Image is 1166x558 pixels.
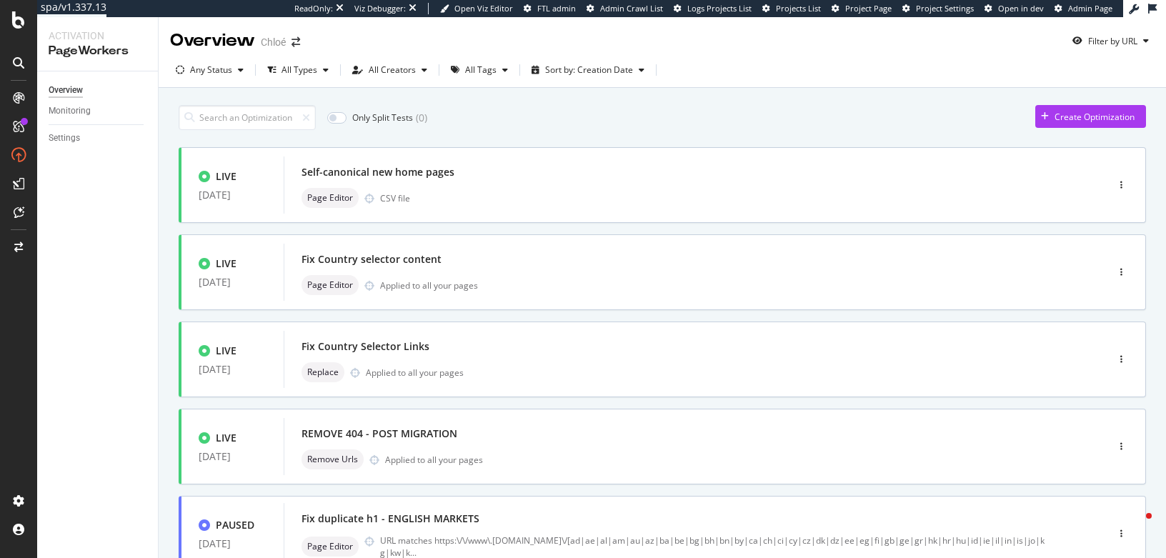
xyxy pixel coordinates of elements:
[199,451,266,462] div: [DATE]
[49,104,148,119] a: Monitoring
[1055,111,1135,123] div: Create Optimization
[366,367,464,379] div: Applied to all your pages
[385,454,483,466] div: Applied to all your pages
[216,256,236,271] div: LIVE
[347,59,433,81] button: All Creators
[524,3,576,14] a: FTL admin
[49,131,80,146] div: Settings
[261,59,334,81] button: All Types
[1035,105,1146,128] button: Create Optimization
[49,104,91,119] div: Monitoring
[199,189,266,201] div: [DATE]
[302,449,364,469] div: neutral label
[307,368,339,377] span: Replace
[216,518,254,532] div: PAUSED
[1088,35,1137,47] div: Filter by URL
[199,364,266,375] div: [DATE]
[307,194,353,202] span: Page Editor
[302,427,457,441] div: REMOVE 404 - POST MIGRATION
[1068,3,1112,14] span: Admin Page
[845,3,892,14] span: Project Page
[170,59,249,81] button: Any Status
[1055,3,1112,14] a: Admin Page
[674,3,752,14] a: Logs Projects List
[916,3,974,14] span: Project Settings
[302,165,454,179] div: Self-canonical new home pages
[526,59,650,81] button: Sort by: Creation Date
[307,281,353,289] span: Page Editor
[216,344,236,358] div: LIVE
[302,537,359,557] div: neutral label
[261,35,286,49] div: Chloé
[49,131,148,146] a: Settings
[902,3,974,14] a: Project Settings
[985,3,1044,14] a: Open in dev
[587,3,663,14] a: Admin Crawl List
[302,252,442,266] div: Fix Country selector content
[537,3,576,14] span: FTL admin
[302,339,429,354] div: Fix Country Selector Links
[832,3,892,14] a: Project Page
[545,66,633,74] div: Sort by: Creation Date
[170,29,255,53] div: Overview
[687,3,752,14] span: Logs Projects List
[216,169,236,184] div: LIVE
[776,3,821,14] span: Projects List
[1117,509,1152,544] iframe: Intercom live chat
[216,431,236,445] div: LIVE
[380,279,478,292] div: Applied to all your pages
[302,188,359,208] div: neutral label
[380,192,410,204] div: CSV file
[762,3,821,14] a: Projects List
[307,542,353,551] span: Page Editor
[190,66,232,74] div: Any Status
[445,59,514,81] button: All Tags
[199,276,266,288] div: [DATE]
[49,43,146,59] div: PageWorkers
[49,29,146,43] div: Activation
[369,66,416,74] div: All Creators
[302,275,359,295] div: neutral label
[199,538,266,549] div: [DATE]
[454,3,513,14] span: Open Viz Editor
[179,105,316,130] input: Search an Optimization
[600,3,663,14] span: Admin Crawl List
[294,3,333,14] div: ReadOnly:
[49,83,148,98] a: Overview
[416,111,427,125] div: ( 0 )
[307,455,358,464] span: Remove Urls
[1067,29,1155,52] button: Filter by URL
[281,66,317,74] div: All Types
[440,3,513,14] a: Open Viz Editor
[465,66,497,74] div: All Tags
[354,3,406,14] div: Viz Debugger:
[291,37,300,47] div: arrow-right-arrow-left
[998,3,1044,14] span: Open in dev
[302,512,479,526] div: Fix duplicate h1 - ENGLISH MARKETS
[352,111,413,124] div: Only Split Tests
[302,362,344,382] div: neutral label
[49,83,83,98] div: Overview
